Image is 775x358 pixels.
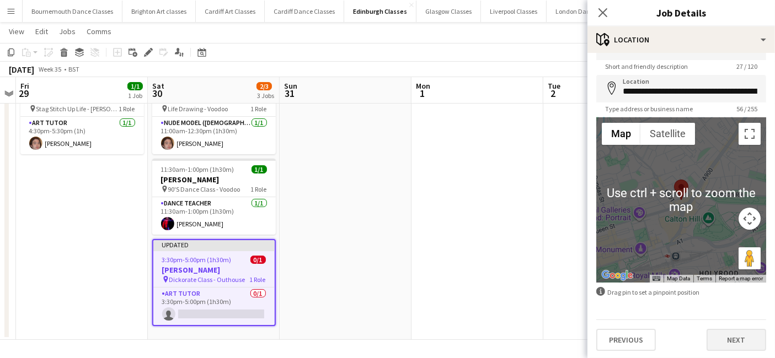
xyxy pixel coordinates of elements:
span: Stag Stitch Up Life - [PERSON_NAME][GEOGRAPHIC_DATA] [36,105,119,113]
span: Edit [35,26,48,36]
button: Edinburgh Classes [344,1,416,22]
a: Comms [82,24,116,39]
span: 56 / 255 [728,105,766,113]
span: Dickorate Class - Outhouse [169,275,245,284]
button: Next [707,329,766,351]
h3: [PERSON_NAME] [152,175,276,185]
a: Report a map error [719,275,763,281]
div: Updated [153,240,275,249]
span: 1 [414,87,430,100]
a: Terms (opens in new tab) [697,275,712,281]
button: Keyboard shortcuts [653,275,660,283]
span: 1 Role [250,275,266,284]
span: Fri [20,81,29,91]
span: 0/1 [250,256,266,264]
app-card-role: Dance Teacher1/111:30am-1:00pm (1h30m)[PERSON_NAME] [152,197,276,235]
a: Open this area in Google Maps (opens a new window) [599,268,635,283]
span: 1 Role [251,185,267,193]
span: Sat [152,81,164,91]
span: Mon [416,81,430,91]
span: 90'S Dance Class - Voodoo [168,185,240,193]
span: 1/1 [252,165,267,173]
button: Map camera controls [739,208,761,230]
button: Show street map [602,123,640,145]
span: 2 [546,87,560,100]
span: 29 [19,87,29,100]
app-job-card: 11:00am-12:30pm (1h30m)1/1[PERSON_NAME] Life Drawing - Voodoo1 RoleNude Model ([DEMOGRAPHIC_DATA]... [152,78,276,154]
span: 2/3 [256,82,272,90]
app-job-card: 4:30pm-5:30pm (1h)1/1[PERSON_NAME] Stag Stitch Up Life - [PERSON_NAME][GEOGRAPHIC_DATA]1 RoleArt ... [20,78,144,154]
button: Liverpool Classes [481,1,547,22]
span: 31 [282,87,297,100]
button: Cardiff Art Classes [196,1,265,22]
span: 11:30am-1:00pm (1h30m) [161,165,234,173]
app-job-card: 11:30am-1:00pm (1h30m)1/1[PERSON_NAME] 90'S Dance Class - Voodoo1 RoleDance Teacher1/111:30am-1:0... [152,159,276,235]
img: Google [599,268,635,283]
app-card-role: Art Tutor1/14:30pm-5:30pm (1h)[PERSON_NAME] [20,117,144,154]
button: Show satellite imagery [640,123,695,145]
button: Drag Pegman onto the map to open Street View [739,247,761,269]
button: Map Data [667,275,690,283]
span: 1 Role [119,105,135,113]
button: Previous [596,329,656,351]
div: Location [587,26,775,53]
div: 1 Job [128,91,142,100]
span: Type address or business name [596,105,702,113]
app-card-role: Art Tutor0/13:30pm-5:00pm (1h30m) [153,288,275,325]
span: Life Drawing - Voodoo [168,105,228,113]
span: Tue [548,81,560,91]
button: Toggle fullscreen view [739,123,761,145]
h3: Job Details [587,6,775,20]
span: 30 [151,87,164,100]
div: [DATE] [9,64,34,75]
span: Short and friendly description [596,62,697,70]
a: Edit [31,24,52,39]
button: London Dance Classes [547,1,628,22]
span: 3:30pm-5:00pm (1h30m) [162,256,232,264]
a: View [4,24,29,39]
h3: [PERSON_NAME] [153,265,275,275]
span: Jobs [59,26,76,36]
span: 27 / 120 [728,62,766,70]
span: 1 Role [251,105,267,113]
div: 3 Jobs [257,91,274,100]
span: Sun [284,81,297,91]
span: 1/1 [127,82,143,90]
span: View [9,26,24,36]
div: Drag pin to set a pinpoint position [596,287,766,297]
div: BST [68,65,79,73]
app-job-card: Updated3:30pm-5:00pm (1h30m)0/1[PERSON_NAME] Dickorate Class - Outhouse1 RoleArt Tutor0/13:30pm-5... [152,239,276,326]
span: Week 35 [36,65,64,73]
button: Brighton Art classes [122,1,196,22]
button: Glasgow Classes [416,1,481,22]
button: Bournemouth Dance Classes [23,1,122,22]
button: Cardiff Dance Classes [265,1,344,22]
a: Jobs [55,24,80,39]
app-card-role: Nude Model ([DEMOGRAPHIC_DATA])1/111:00am-12:30pm (1h30m)[PERSON_NAME] [152,117,276,154]
span: Comms [87,26,111,36]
